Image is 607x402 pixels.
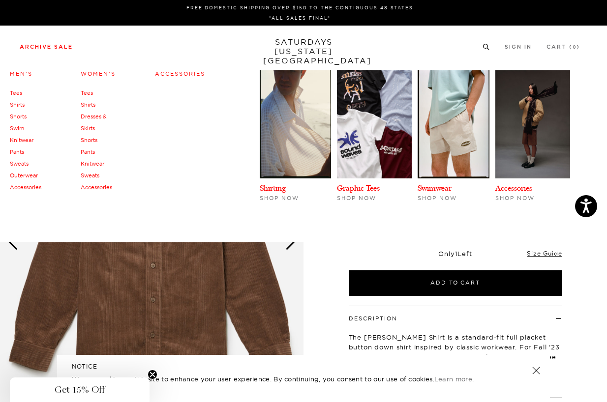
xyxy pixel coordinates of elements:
a: Shorts [81,137,97,144]
a: Accessories [81,184,112,191]
a: Shorts [10,113,27,120]
button: Add to Cart [349,270,562,296]
span: Get 15% Off [55,384,105,396]
a: Knitwear [81,160,104,167]
a: Pants [81,148,95,155]
a: Cart (0) [546,44,580,50]
a: Size Guide [527,250,562,257]
a: Sweats [81,172,99,179]
span: 1 [455,250,458,258]
a: Learn more [434,375,472,383]
a: Shirts [10,101,25,108]
div: Only Left [349,250,562,258]
a: Accessories [155,70,205,77]
a: Sign In [505,44,532,50]
a: Accessories [495,183,532,193]
a: Men's [10,70,32,77]
a: Sweats [10,160,29,167]
button: Description [349,316,397,321]
h5: NOTICE [72,362,535,371]
a: Dresses & Skirts [81,113,107,132]
small: 0 [573,45,577,50]
a: Knitwear [10,137,33,144]
a: Pants [10,148,24,155]
p: The [PERSON_NAME] Shirt is a standard-fit full placket button down shirt inspired by classic work... [349,332,562,372]
a: Shirts [81,101,95,108]
div: Get 15% OffClose teaser [10,377,150,402]
button: Close teaser [148,370,157,379]
a: Tees [10,89,22,96]
a: Swim [10,125,24,132]
p: We use cookies on this site to enhance your user experience. By continuing, you consent to our us... [72,374,500,384]
a: Archive Sale [20,44,73,50]
a: Shirting [260,183,286,193]
a: Accessories [10,184,41,191]
a: Women's [81,70,116,77]
p: *ALL SALES FINAL* [24,14,576,22]
p: FREE DOMESTIC SHIPPING OVER $150 TO THE CONTIGUOUS 48 STATES [24,4,576,11]
a: Graphic Tees [337,183,380,193]
a: Outerwear [10,172,38,179]
a: Swimwear [418,183,452,193]
a: Tees [81,89,93,96]
a: SATURDAYS[US_STATE][GEOGRAPHIC_DATA] [263,37,344,65]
